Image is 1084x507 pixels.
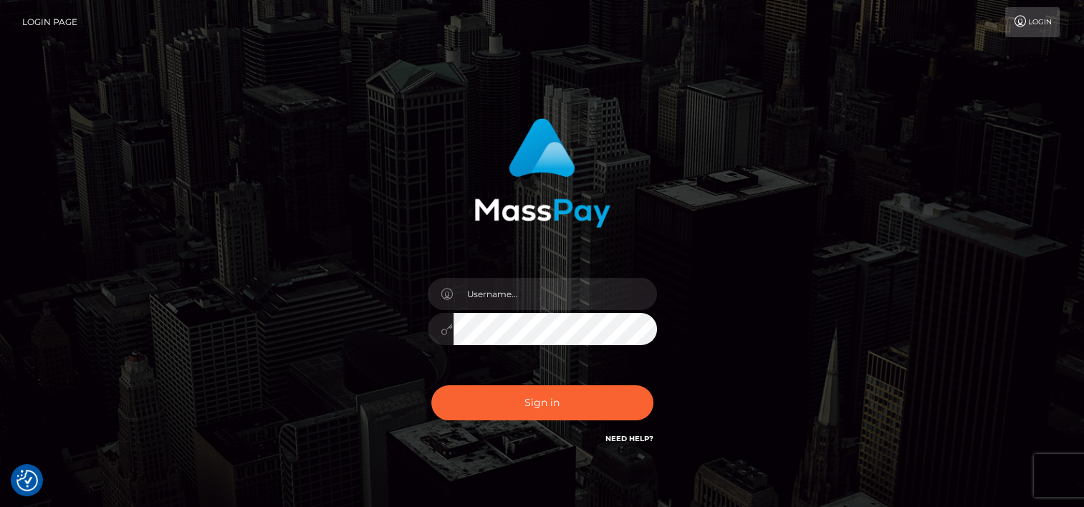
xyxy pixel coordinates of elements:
img: MassPay Login [474,118,610,228]
input: Username... [454,278,657,310]
a: Login Page [22,7,77,37]
button: Consent Preferences [16,470,38,491]
button: Sign in [431,385,653,420]
img: Revisit consent button [16,470,38,491]
a: Need Help? [605,434,653,443]
a: Login [1005,7,1060,37]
